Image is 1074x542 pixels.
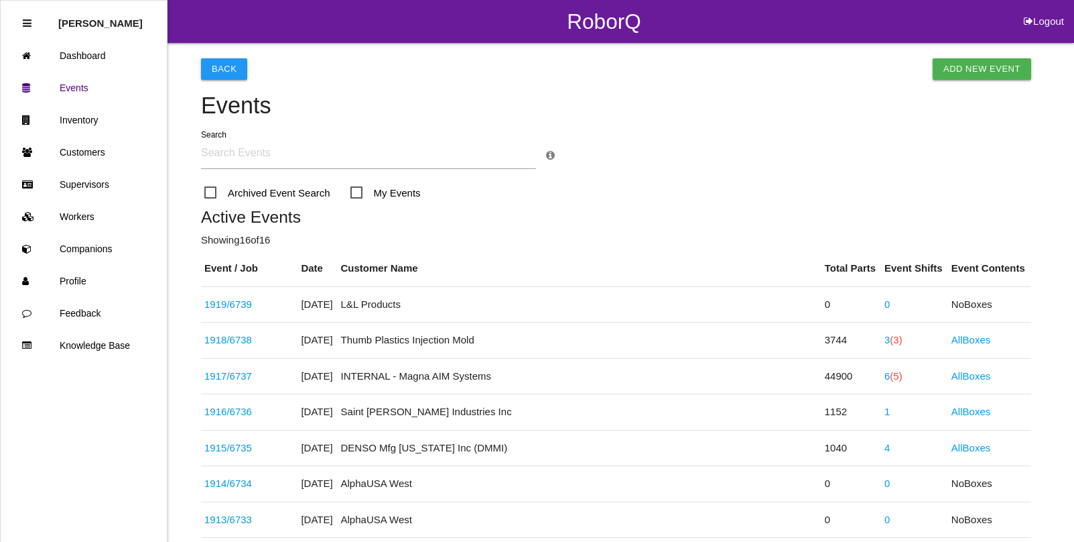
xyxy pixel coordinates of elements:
th: Event Shifts [881,251,948,286]
td: AlphaUSA West [338,466,821,502]
a: Dashboard [1,40,167,72]
a: Events [1,72,167,104]
a: 1915/6735 [204,442,252,453]
td: 0 [821,502,881,538]
a: 6(5) [884,370,902,382]
a: Supervisors [1,168,167,201]
td: [DATE] [297,502,337,538]
p: Rosie Blandino [58,7,143,29]
td: [DATE] [297,286,337,323]
a: Workers [1,201,167,233]
a: 1919/6739 [204,299,252,310]
a: Knowledge Base [1,329,167,362]
td: 3744 [821,323,881,359]
a: Profile [1,265,167,297]
a: 1 [884,406,890,417]
a: 0 [884,478,890,489]
td: No Boxes [948,466,1031,502]
a: 1916/6736 [204,406,252,417]
span: (5) [890,370,902,382]
td: No Boxes [948,286,1031,323]
td: [DATE] [297,323,337,359]
td: [DATE] [297,358,337,394]
div: Close [23,7,31,40]
div: WS ECM Hose Clamp [204,441,294,456]
button: Back [201,58,247,80]
a: 1917/6737 [204,370,252,382]
div: CK41-V101W20 [204,333,294,348]
a: 3(3) [884,334,902,345]
h5: Active Events [201,208,1031,226]
a: Feedback [1,297,167,329]
td: No Boxes [948,502,1031,538]
th: Event Contents [948,251,1031,286]
th: Date [297,251,337,286]
span: My Events [350,184,421,201]
div: 68403783AB [204,404,294,420]
td: L&L Products [338,286,821,323]
td: 0 [821,466,881,502]
a: Companions [1,233,167,265]
input: Search Events [201,138,536,169]
td: INTERNAL - Magna AIM Systems [338,358,821,394]
a: Add New Event [933,58,1031,80]
td: 0 [821,286,881,323]
a: 4 [884,442,890,453]
a: 1918/6738 [204,334,252,345]
h4: Events [201,93,1031,119]
a: AllBoxes [951,442,990,453]
div: S2700-00 [204,476,294,492]
td: 44900 [821,358,881,394]
span: (3) [890,334,902,345]
div: K4036AC1HC (61492) [204,297,294,313]
td: Saint [PERSON_NAME] Industries Inc [338,394,821,431]
div: 2002007; 2002021 [204,369,294,384]
a: AllBoxes [951,370,990,382]
a: 1913/6733 [204,514,252,525]
p: Showing 16 of 16 [201,233,1031,248]
a: AllBoxes [951,334,990,345]
th: Customer Name [338,251,821,286]
td: DENSO Mfg [US_STATE] Inc (DMMI) [338,430,821,466]
th: Total Parts [821,251,881,286]
td: 1152 [821,394,881,431]
td: Thumb Plastics Injection Mold [338,323,821,359]
th: Event / Job [201,251,297,286]
div: S1638 [204,512,294,528]
td: [DATE] [297,430,337,466]
label: Search [201,129,226,141]
td: [DATE] [297,394,337,431]
a: Inventory [1,104,167,136]
td: 1040 [821,430,881,466]
a: AllBoxes [951,406,990,417]
a: 1914/6734 [204,478,252,489]
a: 0 [884,514,890,525]
td: [DATE] [297,466,337,502]
a: Search Info [546,150,555,161]
td: AlphaUSA West [338,502,821,538]
span: Archived Event Search [204,184,330,201]
a: Customers [1,136,167,168]
a: 0 [884,299,890,310]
